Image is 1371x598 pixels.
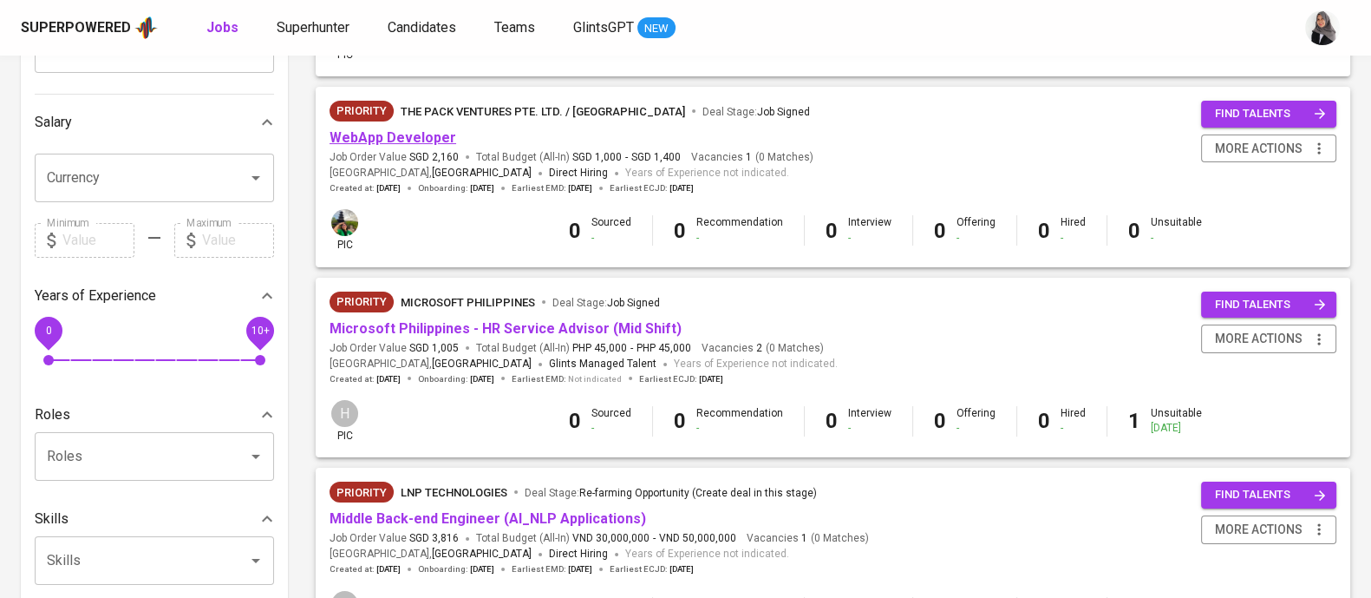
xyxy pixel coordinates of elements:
span: Total Budget (All-In) [476,150,681,165]
div: - [1151,231,1202,246]
div: Recommendation [696,215,783,245]
span: find talents [1215,104,1326,124]
input: Value [202,223,274,258]
div: Hired [1061,406,1086,436]
span: more actions [1215,328,1302,350]
button: more actions [1201,516,1336,544]
span: [GEOGRAPHIC_DATA] , [330,356,532,373]
span: [GEOGRAPHIC_DATA] [432,356,532,373]
div: - [1061,231,1086,246]
button: find talents [1201,482,1336,509]
a: GlintsGPT NEW [573,17,676,39]
span: SGD 3,816 [409,531,459,546]
b: 0 [1038,219,1050,243]
div: Recommendation [696,406,783,436]
span: SGD 1,400 [631,150,681,165]
span: Created at : [330,373,401,385]
div: - [696,421,783,436]
span: 0 [45,324,51,336]
span: Teams [494,19,535,36]
b: 0 [1038,409,1050,433]
button: find talents [1201,292,1336,319]
span: Onboarding : [418,182,494,194]
span: [GEOGRAPHIC_DATA] [432,546,532,563]
span: - [653,531,656,546]
img: sinta.windasari@glints.com [1305,10,1340,45]
span: Earliest EMD : [512,182,592,194]
span: [DATE] [568,563,592,575]
a: Superhunter [277,17,353,39]
span: VND 50,000,000 [659,531,736,546]
span: Deal Stage : [552,297,660,309]
div: pic [330,207,360,253]
div: Superpowered [21,18,131,38]
button: more actions [1201,135,1336,163]
span: Years of Experience not indicated. [625,165,789,182]
a: Middle Back-end Engineer (AI_NLP Applications) [330,510,646,527]
span: SGD 1,000 [572,150,622,165]
div: - [848,421,891,436]
span: Job Signed [757,106,810,118]
div: - [1061,421,1086,436]
span: [GEOGRAPHIC_DATA] , [330,165,532,182]
div: Unsuitable [1151,215,1202,245]
span: LNP Technologies [401,486,507,499]
span: VND 30,000,000 [572,531,650,546]
b: 1 [1128,409,1140,433]
span: [DATE] [699,373,723,385]
span: SGD 1,005 [409,341,459,356]
div: - [956,231,996,246]
span: [DATE] [669,563,694,575]
a: Superpoweredapp logo [21,15,158,41]
div: - [591,231,631,246]
span: Not indicated [568,373,622,385]
span: [DATE] [376,563,401,575]
b: 0 [934,219,946,243]
a: WebApp Developer [330,129,456,146]
div: Interview [848,215,891,245]
span: Created at : [330,182,401,194]
div: New Job received from Demand Team [330,292,394,312]
span: SGD 2,160 [409,150,459,165]
div: Sourced [591,406,631,436]
button: more actions [1201,325,1336,353]
b: 0 [826,219,838,243]
div: - [591,421,631,436]
b: 0 [569,409,581,433]
span: Deal Stage : [525,487,817,499]
span: 1 [799,531,807,546]
span: Job Signed [607,297,660,309]
div: New Job received from Demand Team [330,101,394,122]
span: Glints Managed Talent [549,358,656,370]
b: 0 [934,409,946,433]
div: Offering [956,406,996,436]
p: Salary [35,112,72,133]
div: Hired [1061,215,1086,245]
span: Candidates [388,19,456,36]
span: Job Order Value [330,531,459,546]
span: The Pack Ventures Pte. Ltd. / [GEOGRAPHIC_DATA] [401,105,685,118]
span: Earliest ECJD : [610,182,694,194]
span: - [630,341,633,356]
div: pic [330,398,360,444]
span: PHP 45,000 [637,341,691,356]
button: Open [244,166,268,190]
p: Skills [35,509,69,529]
div: Sourced [591,215,631,245]
b: 0 [826,409,838,433]
div: Roles [35,398,274,432]
button: Open [244,444,268,469]
span: GlintsGPT [573,19,634,36]
div: [DATE] [1151,421,1202,436]
span: Earliest EMD : [512,373,622,385]
button: Open [244,549,268,573]
div: Salary [35,105,274,140]
div: H [330,398,360,429]
span: [DATE] [568,182,592,194]
img: app logo [134,15,158,41]
span: Earliest ECJD : [639,373,723,385]
a: Jobs [206,17,242,39]
div: Interview [848,406,891,436]
a: Teams [494,17,539,39]
span: [DATE] [376,182,401,194]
